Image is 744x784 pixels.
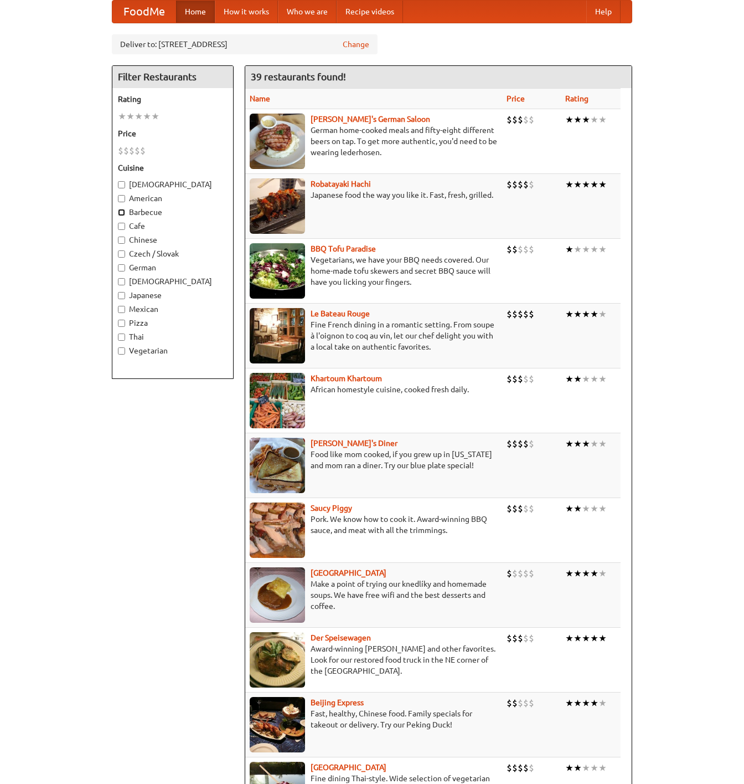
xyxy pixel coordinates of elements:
li: ★ [582,373,590,385]
p: Pork. We know how to cook it. Award-winning BBQ sauce, and meat with all the trimmings. [250,514,498,536]
li: ★ [582,503,590,515]
li: ★ [118,110,126,122]
label: Thai [118,331,228,342]
li: ★ [590,178,598,191]
a: BBQ Tofu Paradise [311,244,376,253]
a: Beijing Express [311,698,364,707]
li: ★ [565,178,573,191]
a: Saucy Piggy [311,504,352,513]
li: ★ [598,697,607,709]
li: ★ [565,308,573,320]
li: $ [512,567,518,580]
li: ★ [565,373,573,385]
li: $ [512,503,518,515]
h5: Price [118,128,228,139]
img: beijing.jpg [250,697,305,752]
li: ★ [590,438,598,450]
a: Home [176,1,215,23]
li: $ [518,114,523,126]
li: ★ [598,308,607,320]
img: czechpoint.jpg [250,567,305,623]
a: Who we are [278,1,337,23]
img: esthers.jpg [250,114,305,169]
a: Robatayaki Hachi [311,180,371,188]
li: $ [529,178,534,191]
img: saucy.jpg [250,503,305,558]
li: $ [512,308,518,320]
li: ★ [565,567,573,580]
img: speisewagen.jpg [250,632,305,688]
li: $ [523,567,529,580]
b: Le Bateau Rouge [311,309,370,318]
li: $ [512,762,518,774]
li: ★ [590,373,598,385]
li: $ [507,373,512,385]
li: $ [518,567,523,580]
li: $ [529,762,534,774]
a: Price [507,94,525,103]
li: ★ [582,243,590,255]
li: ★ [565,438,573,450]
label: Japanese [118,290,228,301]
a: Rating [565,94,588,103]
li: $ [507,503,512,515]
label: Barbecue [118,207,228,218]
label: Chinese [118,234,228,245]
li: ★ [590,567,598,580]
li: ★ [598,114,607,126]
li: ★ [143,110,151,122]
input: Cafe [118,223,125,230]
label: American [118,193,228,204]
li: ★ [582,632,590,644]
img: khartoum.jpg [250,373,305,428]
li: $ [507,308,512,320]
li: ★ [135,110,143,122]
input: Czech / Slovak [118,250,125,258]
p: Award-winning [PERSON_NAME] and other favorites. Look for our restored food truck in the NE corne... [250,643,498,677]
p: Japanese food the way you like it. Fast, fresh, grilled. [250,189,498,201]
li: ★ [573,697,582,709]
img: tofuparadise.jpg [250,243,305,299]
li: $ [140,145,146,157]
input: Pizza [118,320,125,327]
li: ★ [582,697,590,709]
a: Der Speisewagen [311,633,371,642]
li: $ [507,438,512,450]
li: ★ [582,438,590,450]
p: Fast, healthy, Chinese food. Family specials for takeout or delivery. Try our Peking Duck! [250,708,498,730]
h5: Cuisine [118,162,228,173]
ng-pluralize: 39 restaurants found! [251,71,346,82]
li: $ [518,243,523,255]
li: $ [518,762,523,774]
li: $ [529,567,534,580]
label: Vegetarian [118,345,228,356]
li: $ [529,697,534,709]
label: [DEMOGRAPHIC_DATA] [118,179,228,190]
li: ★ [565,503,573,515]
li: $ [518,373,523,385]
li: ★ [582,178,590,191]
a: Recipe videos [337,1,403,23]
li: $ [529,114,534,126]
li: ★ [565,762,573,774]
li: $ [529,373,534,385]
li: $ [512,178,518,191]
label: Mexican [118,304,228,315]
label: Pizza [118,317,228,329]
li: ★ [573,308,582,320]
li: ★ [590,762,598,774]
li: ★ [598,503,607,515]
a: [GEOGRAPHIC_DATA] [311,763,386,772]
p: Fine French dining in a romantic setting. From soupe à l'oignon to coq au vin, let our chef delig... [250,319,498,352]
li: $ [518,438,523,450]
input: Vegetarian [118,347,125,355]
li: ★ [590,632,598,644]
li: ★ [598,567,607,580]
li: $ [507,567,512,580]
p: Food like mom cooked, if you grew up in [US_STATE] and mom ran a diner. Try our blue plate special! [250,449,498,471]
li: ★ [573,243,582,255]
li: $ [507,762,512,774]
li: ★ [573,438,582,450]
